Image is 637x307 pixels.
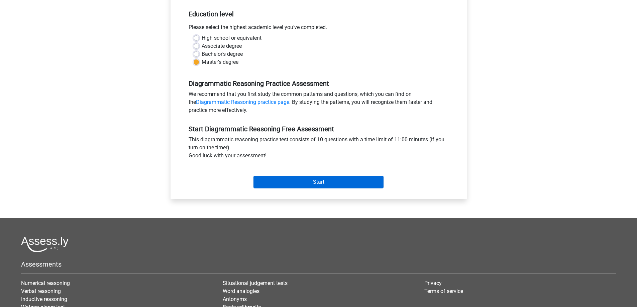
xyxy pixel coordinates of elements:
div: We recommend that you first study the common patterns and questions, which you can find on the . ... [184,90,454,117]
a: Diagrammatic Reasoning practice page [196,99,289,105]
a: Word analogies [223,288,259,294]
a: Inductive reasoning [21,296,67,302]
a: Verbal reasoning [21,288,61,294]
a: Numerical reasoning [21,280,70,286]
a: Terms of service [424,288,463,294]
label: Master's degree [202,58,238,66]
input: Start [253,176,384,188]
h5: Education level [189,7,449,21]
div: This diagrammatic reasoning practice test consists of 10 questions with a time limit of 11:00 min... [184,136,454,162]
h5: Diagrammatic Reasoning Practice Assessment [189,80,449,88]
h5: Assessments [21,260,616,268]
img: Assessly logo [21,237,69,252]
a: Situational judgement tests [223,280,288,286]
label: High school or equivalent [202,34,261,42]
div: Please select the highest academic level you’ve completed. [184,23,454,34]
h5: Start Diagrammatic Reasoning Free Assessment [189,125,449,133]
a: Antonyms [223,296,247,302]
label: Associate degree [202,42,242,50]
a: Privacy [424,280,442,286]
label: Bachelor's degree [202,50,243,58]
